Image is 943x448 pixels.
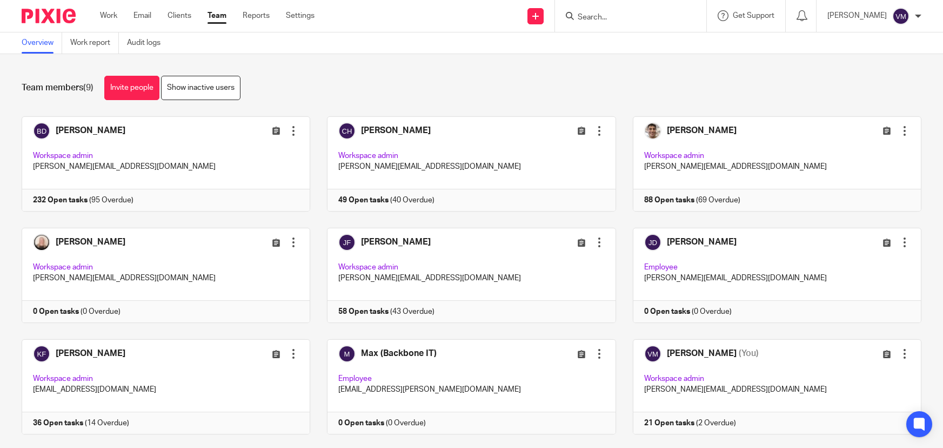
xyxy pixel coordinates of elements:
[133,10,151,21] a: Email
[161,76,240,100] a: Show inactive users
[827,10,887,21] p: [PERSON_NAME]
[577,13,674,23] input: Search
[243,10,270,21] a: Reports
[100,10,117,21] a: Work
[127,32,169,54] a: Audit logs
[733,12,774,19] span: Get Support
[286,10,315,21] a: Settings
[208,10,226,21] a: Team
[22,9,76,23] img: Pixie
[22,82,93,94] h1: Team members
[892,8,909,25] img: svg%3E
[22,32,62,54] a: Overview
[70,32,119,54] a: Work report
[83,83,93,92] span: (9)
[104,76,159,100] a: Invite people
[168,10,191,21] a: Clients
